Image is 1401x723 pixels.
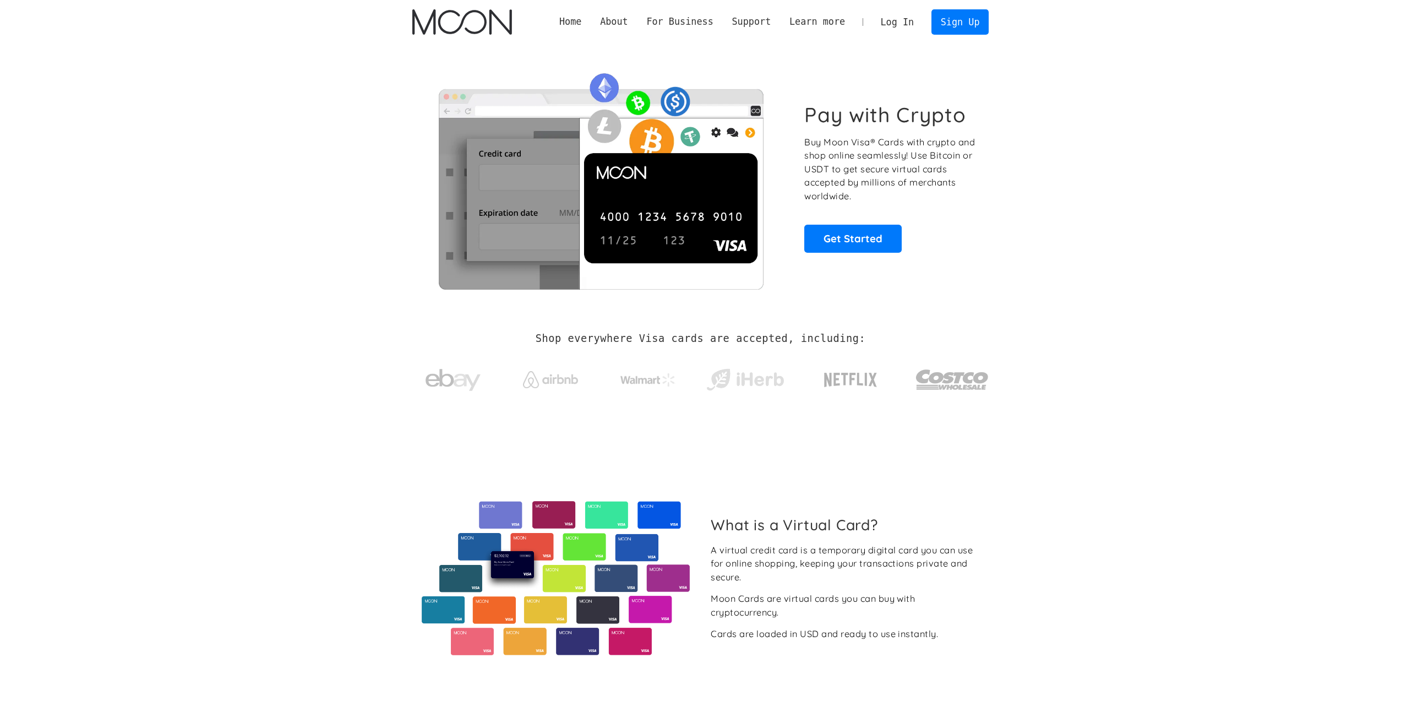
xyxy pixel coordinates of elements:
[412,9,512,35] a: home
[723,15,780,29] div: Support
[804,225,902,252] a: Get Started
[646,15,713,29] div: For Business
[804,135,977,203] p: Buy Moon Visa® Cards with crypto and shop online seamlessly! Use Bitcoin or USDT to get secure vi...
[591,15,637,29] div: About
[711,627,938,641] div: Cards are loaded in USD and ready to use instantly.
[915,348,989,406] a: Costco
[711,543,980,584] div: A virtual credit card is a temporary digital card you can use for online shopping, keeping your t...
[711,516,980,534] h2: What is a Virtual Card?
[931,9,989,34] a: Sign Up
[412,66,789,289] img: Moon Cards let you spend your crypto anywhere Visa is accepted.
[607,362,689,392] a: Walmart
[732,15,771,29] div: Support
[412,9,512,35] img: Moon Logo
[620,373,675,387] img: Walmart
[426,363,481,398] img: ebay
[523,371,578,388] img: Airbnb
[823,366,878,394] img: Netflix
[804,102,966,127] h1: Pay with Crypto
[704,355,786,400] a: iHerb
[711,592,980,619] div: Moon Cards are virtual cards you can buy with cryptocurrency.
[550,15,591,29] a: Home
[412,352,494,403] a: ebay
[871,10,923,34] a: Log In
[802,355,900,399] a: Netflix
[704,366,786,394] img: iHerb
[509,360,591,394] a: Airbnb
[915,359,989,400] img: Costco
[780,15,854,29] div: Learn more
[789,15,845,29] div: Learn more
[600,15,628,29] div: About
[536,333,865,345] h2: Shop everywhere Visa cards are accepted, including:
[637,15,723,29] div: For Business
[420,501,691,655] img: Virtual cards from Moon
